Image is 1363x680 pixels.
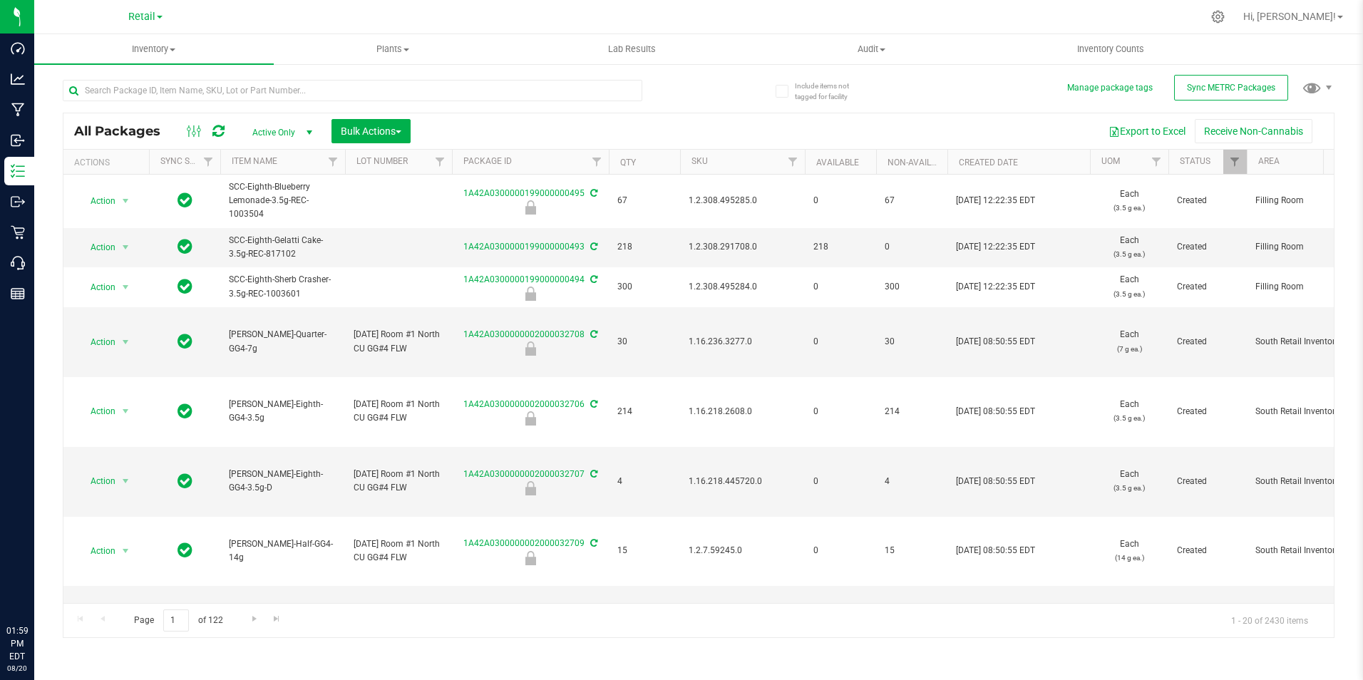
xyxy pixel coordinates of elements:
[463,329,585,339] a: 1A42A0300000002000032708
[11,225,25,239] inline-svg: Retail
[178,277,192,297] span: In Sync
[229,328,336,355] span: [PERSON_NAME]-Quarter-GG4-7g
[956,280,1035,294] span: [DATE] 12:22:35 EDT
[956,475,1035,488] span: [DATE] 08:50:55 EDT
[11,133,25,148] inline-svg: Inbound
[813,240,868,254] span: 218
[6,663,28,674] p: 08/20
[11,103,25,117] inline-svg: Manufacturing
[588,538,597,548] span: Sync from Compliance System
[1099,234,1160,261] span: Each
[1177,335,1238,349] span: Created
[689,544,796,557] span: 1.2.7.59245.0
[117,277,135,297] span: select
[63,80,642,101] input: Search Package ID, Item Name, SKU, Lot or Part Number...
[463,399,585,409] a: 1A42A0300000002000032706
[956,544,1035,557] span: [DATE] 08:50:55 EDT
[1058,43,1163,56] span: Inventory Counts
[78,191,116,211] span: Action
[463,469,585,479] a: 1A42A0300000002000032707
[178,540,192,560] span: In Sync
[956,240,1035,254] span: [DATE] 12:22:35 EDT
[813,475,868,488] span: 0
[450,287,611,301] div: Newly Received
[229,273,336,300] span: SCC-Eighth-Sherb Crasher-3.5g-REC-1003601
[617,475,672,488] span: 4
[1099,481,1160,495] p: (3.5 g ea.)
[589,43,675,56] span: Lab Results
[1101,156,1120,166] a: UOM
[11,256,25,270] inline-svg: Call Center
[1099,342,1160,356] p: (7 g ea.)
[1195,119,1312,143] button: Receive Non-Cannabis
[691,156,708,166] a: SKU
[229,234,336,261] span: SCC-Eighth-Gelatti Cake-3.5g-REC-817102
[620,158,636,168] a: Qty
[354,468,443,495] span: [DATE] Room #1 North CU GG#4 FLW
[78,332,116,352] span: Action
[128,11,155,23] span: Retail
[229,537,336,565] span: [PERSON_NAME]-Half-GG4-14g
[1223,150,1247,174] a: Filter
[588,188,597,198] span: Sync from Compliance System
[267,609,287,629] a: Go to the last page
[1099,273,1160,300] span: Each
[1209,10,1227,24] div: Manage settings
[11,164,25,178] inline-svg: Inventory
[163,609,189,632] input: 1
[753,43,991,56] span: Audit
[1099,119,1195,143] button: Export to Excel
[117,541,135,561] span: select
[178,237,192,257] span: In Sync
[463,188,585,198] a: 1A42A0300000199000000495
[356,156,408,166] a: Lot Number
[1099,187,1160,215] span: Each
[78,237,116,257] span: Action
[1099,537,1160,565] span: Each
[1177,475,1238,488] span: Created
[1177,405,1238,418] span: Created
[354,398,443,425] span: [DATE] Room #1 North CU GG#4 FLW
[78,471,116,491] span: Action
[122,609,235,632] span: Page of 122
[617,335,672,349] span: 30
[885,280,939,294] span: 300
[34,43,274,56] span: Inventory
[885,194,939,207] span: 67
[885,544,939,557] span: 15
[689,194,796,207] span: 1.2.308.495285.0
[331,119,411,143] button: Bulk Actions
[1174,75,1288,101] button: Sync METRC Packages
[354,537,443,565] span: [DATE] Room #1 North CU GG#4 FLW
[1099,551,1160,565] p: (14 g ea.)
[1099,328,1160,355] span: Each
[1255,194,1345,207] span: Filling Room
[689,475,796,488] span: 1.16.218.445720.0
[197,150,220,174] a: Filter
[813,335,868,349] span: 0
[1177,544,1238,557] span: Created
[1099,398,1160,425] span: Each
[11,195,25,209] inline-svg: Outbound
[178,190,192,210] span: In Sync
[34,34,274,64] a: Inventory
[74,158,143,168] div: Actions
[1177,280,1238,294] span: Created
[617,405,672,418] span: 214
[1243,11,1336,22] span: Hi, [PERSON_NAME]!
[1099,411,1160,425] p: (3.5 g ea.)
[11,287,25,301] inline-svg: Reports
[1099,468,1160,495] span: Each
[274,34,513,64] a: Plants
[229,468,336,495] span: [PERSON_NAME]-Eighth-GG4-3.5g-D
[813,194,868,207] span: 0
[450,200,611,215] div: Newly Received
[78,541,116,561] span: Action
[617,280,672,294] span: 300
[1220,609,1320,631] span: 1 - 20 of 2430 items
[885,405,939,418] span: 214
[617,194,672,207] span: 67
[991,34,1230,64] a: Inventory Counts
[229,398,336,425] span: [PERSON_NAME]-Eighth-GG4-3.5g
[588,274,597,284] span: Sync from Compliance System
